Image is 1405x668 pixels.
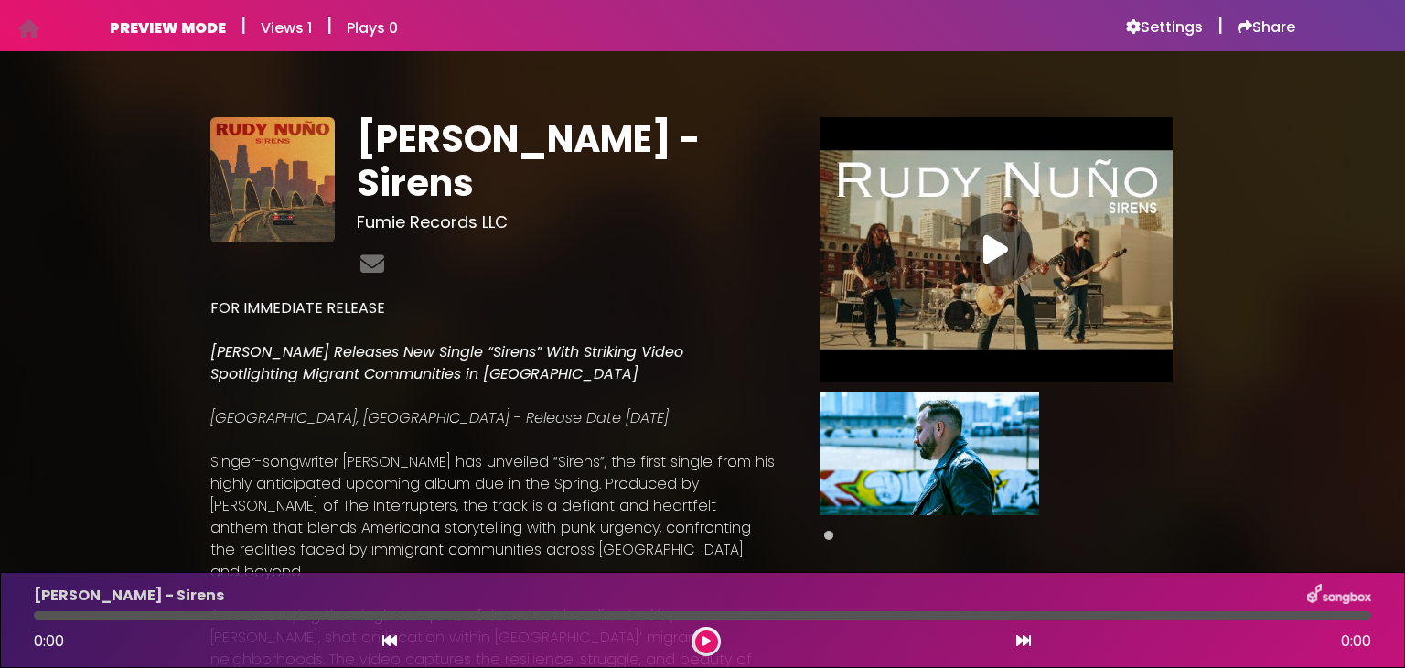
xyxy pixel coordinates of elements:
[1238,18,1295,37] a: Share
[1307,584,1371,608] img: songbox-logo-white.png
[327,15,332,37] h5: |
[34,630,64,652] span: 0:00
[210,117,335,242] img: hYawhzdtTQSKsU2jOMeS
[1126,18,1203,37] a: Settings
[210,297,385,318] strong: FOR IMMEDIATE RELEASE
[820,117,1173,382] img: Video Thumbnail
[357,117,775,205] h1: [PERSON_NAME] - Sirens
[1217,15,1223,37] h5: |
[261,19,312,37] h6: Views 1
[241,15,246,37] h5: |
[210,341,683,384] em: [PERSON_NAME] Releases New Single “Sirens” With Striking Video Spotlighting Migrant Communities i...
[347,19,398,37] h6: Plays 0
[210,407,669,428] em: [GEOGRAPHIC_DATA], [GEOGRAPHIC_DATA] - Release Date [DATE]
[1341,630,1371,652] span: 0:00
[110,19,226,37] h6: PREVIEW MODE
[34,585,224,607] p: [PERSON_NAME] - Sirens
[210,451,776,583] p: Singer-songwriter [PERSON_NAME] has unveiled “Sirens”, the first single from his highly anticipat...
[820,392,1039,515] img: 0xiG6ZE5Q711pa4qa7W3
[357,212,775,232] h3: Fumie Records LLC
